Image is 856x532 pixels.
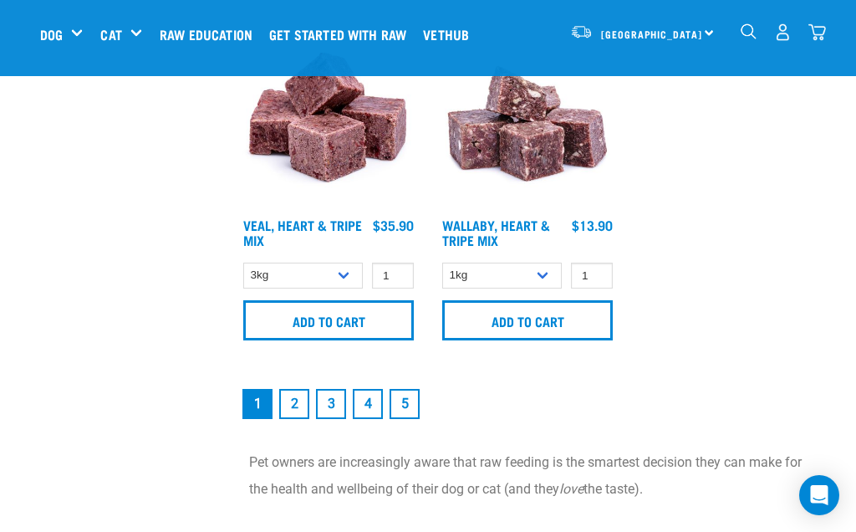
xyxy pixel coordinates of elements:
img: van-moving.png [570,24,593,39]
a: Get started with Raw [265,1,419,68]
a: Goto page 2 [279,389,309,419]
a: Page 1 [242,389,273,419]
div: $35.90 [373,217,414,233]
nav: pagination [239,386,816,422]
a: Veal, Heart & Tripe Mix [243,221,362,243]
a: Wallaby, Heart & Tripe Mix [442,221,550,243]
a: Cat [100,24,121,44]
a: Raw Education [155,1,265,68]
input: Add to cart [442,300,613,340]
div: $13.90 [572,217,613,233]
span: [GEOGRAPHIC_DATA] [601,31,702,37]
div: Open Intercom Messenger [799,475,839,515]
img: home-icon@2x.png [808,23,826,41]
a: Vethub [419,1,481,68]
a: Goto page 3 [316,389,346,419]
input: 1 [372,263,414,289]
a: Dog [40,24,63,44]
a: Goto page 5 [390,389,420,419]
img: user.png [774,23,792,41]
img: 1174 Wallaby Heart Tripe Mix 01 [438,30,617,209]
input: Add to cart [243,300,414,340]
em: love [559,481,583,497]
input: 1 [571,263,613,289]
img: Cubes [239,30,418,209]
img: home-icon-1@2x.png [741,23,757,39]
a: Goto page 4 [353,389,383,419]
p: Pet owners are increasingly aware that raw feeding is the smartest decision they can make for the... [249,449,806,503]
